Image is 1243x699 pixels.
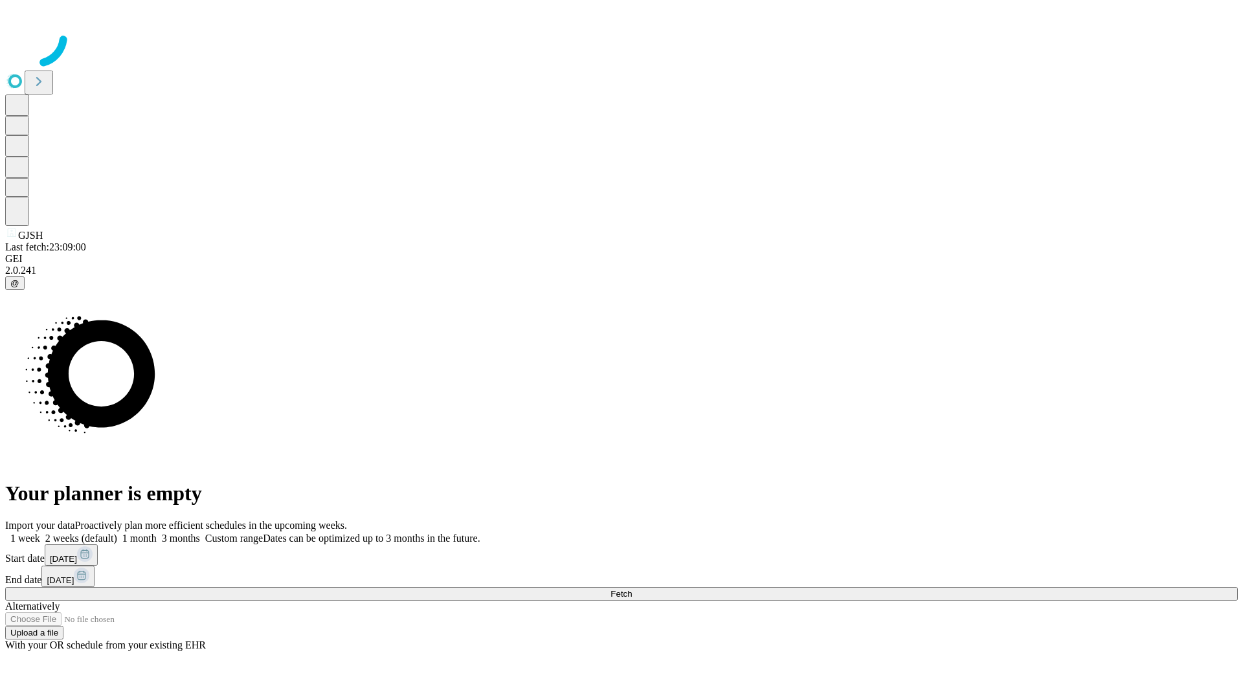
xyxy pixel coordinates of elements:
[5,482,1238,505] h1: Your planner is empty
[41,566,95,587] button: [DATE]
[5,544,1238,566] div: Start date
[162,533,200,544] span: 3 months
[5,587,1238,601] button: Fetch
[5,265,1238,276] div: 2.0.241
[10,533,40,544] span: 1 week
[45,533,117,544] span: 2 weeks (default)
[5,601,60,612] span: Alternatively
[5,253,1238,265] div: GEI
[18,230,43,241] span: GJSH
[5,626,63,639] button: Upload a file
[10,278,19,288] span: @
[5,276,25,290] button: @
[5,566,1238,587] div: End date
[45,544,98,566] button: [DATE]
[47,575,74,585] span: [DATE]
[610,589,632,599] span: Fetch
[50,554,77,564] span: [DATE]
[5,520,75,531] span: Import your data
[75,520,347,531] span: Proactively plan more efficient schedules in the upcoming weeks.
[5,241,86,252] span: Last fetch: 23:09:00
[122,533,157,544] span: 1 month
[205,533,263,544] span: Custom range
[263,533,480,544] span: Dates can be optimized up to 3 months in the future.
[5,639,206,650] span: With your OR schedule from your existing EHR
